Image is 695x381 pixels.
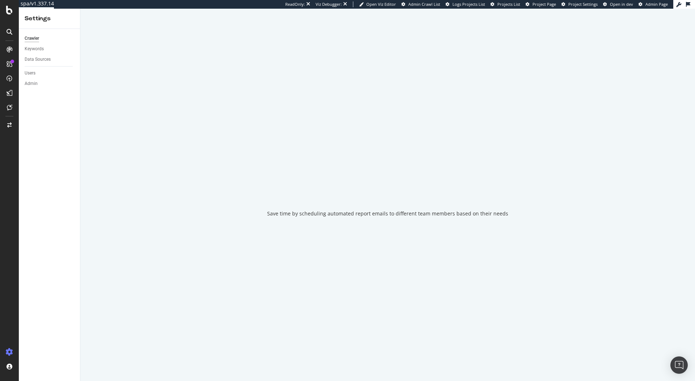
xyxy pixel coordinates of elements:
a: Keywords [25,45,75,53]
span: Open Viz Editor [366,1,396,7]
div: Viz Debugger: [316,1,342,7]
a: Admin [25,80,75,87]
a: Users [25,69,75,77]
div: Users [25,69,35,77]
div: animation [362,172,414,198]
span: Project Settings [568,1,598,7]
a: Open Viz Editor [359,1,396,7]
span: Logs Projects List [452,1,485,7]
a: Projects List [490,1,520,7]
span: Admin Crawl List [408,1,440,7]
div: Keywords [25,45,44,53]
div: Settings [25,14,74,23]
a: Project Page [526,1,556,7]
span: Projects List [497,1,520,7]
div: Save time by scheduling automated report emails to different team members based on their needs [267,210,508,217]
div: Data Sources [25,56,51,63]
span: Admin Page [645,1,668,7]
a: Project Settings [561,1,598,7]
a: Crawler [25,35,75,42]
a: Logs Projects List [446,1,485,7]
a: Open in dev [603,1,633,7]
a: Admin Crawl List [401,1,440,7]
div: Admin [25,80,38,87]
div: Crawler [25,35,39,42]
span: Open in dev [610,1,633,7]
span: Project Page [532,1,556,7]
div: ReadOnly: [285,1,305,7]
a: Admin Page [639,1,668,7]
a: Data Sources [25,56,75,63]
div: Open Intercom Messenger [670,356,688,374]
